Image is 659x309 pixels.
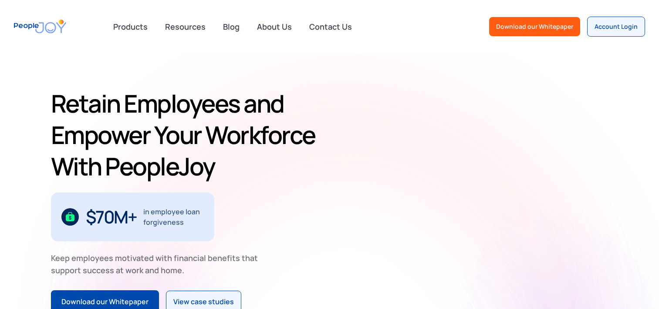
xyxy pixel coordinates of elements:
a: About Us [252,17,297,36]
a: Contact Us [304,17,357,36]
div: Products [108,18,153,35]
h1: Retain Employees and Empower Your Workforce With PeopleJoy [51,88,326,182]
a: Resources [160,17,211,36]
div: 1 / 3 [51,192,214,241]
div: Keep employees motivated with financial benefits that support success at work and home. [51,252,265,276]
div: Download our Whitepaper [61,296,149,308]
a: Download our Whitepaper [489,17,580,36]
a: Account Login [587,17,645,37]
div: Account Login [595,22,638,31]
a: home [14,14,66,39]
div: View case studies [173,296,234,308]
div: Download our Whitepaper [496,22,573,31]
div: in employee loan forgiveness [143,206,204,227]
a: Blog [218,17,245,36]
div: $70M+ [86,210,137,224]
